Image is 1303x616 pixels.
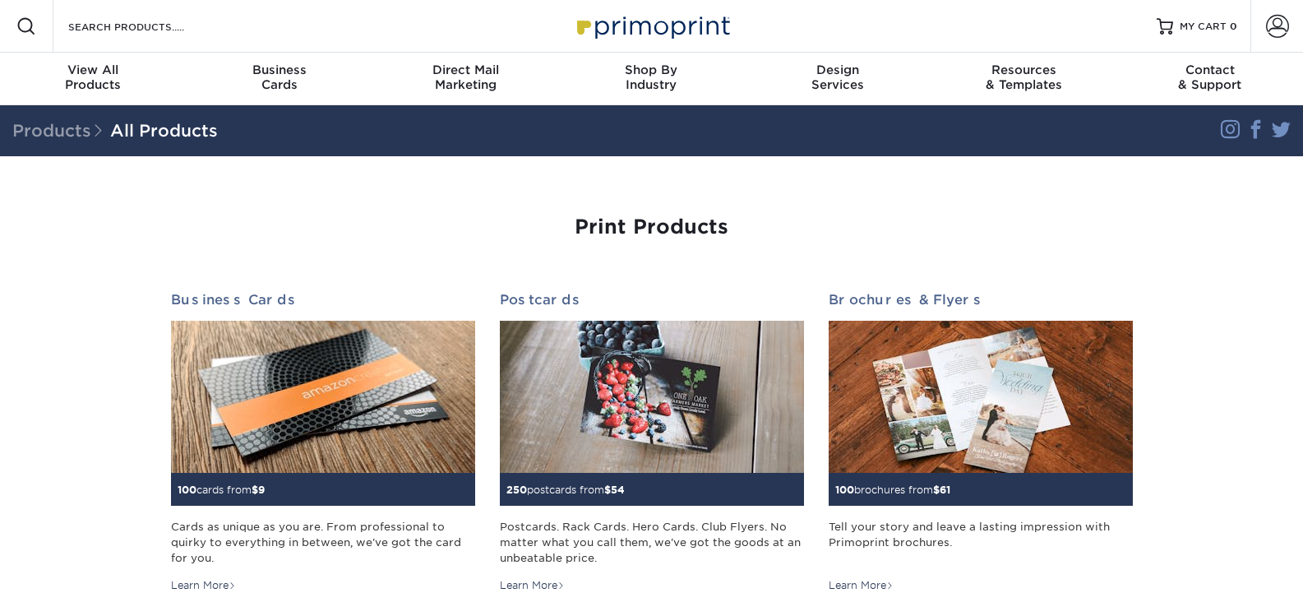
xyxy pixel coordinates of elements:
[1117,53,1303,105] a: Contact& Support
[829,292,1133,593] a: Brochures & Flyers 100brochures from$61 Tell your story and leave a lasting impression with Primo...
[931,53,1116,105] a: Resources& Templates
[506,484,527,496] span: 250
[171,292,475,308] h2: Business Cards
[829,578,894,593] div: Learn More
[500,578,565,593] div: Learn More
[506,484,625,496] small: postcards from
[940,484,950,496] span: 61
[171,215,1133,239] h1: Print Products
[835,484,854,496] span: 100
[745,63,931,77] span: Design
[372,63,558,77] span: Direct Mail
[171,519,475,567] div: Cards as unique as you are. From professional to quirky to everything in between, we've got the c...
[12,121,110,141] span: Products
[558,53,744,105] a: Shop ByIndustry
[186,63,372,92] div: Cards
[611,484,625,496] span: 54
[933,484,940,496] span: $
[186,63,372,77] span: Business
[372,53,558,105] a: Direct MailMarketing
[745,53,931,105] a: DesignServices
[178,484,196,496] span: 100
[258,484,265,496] span: 9
[604,484,611,496] span: $
[558,63,744,77] span: Shop By
[1180,20,1227,34] span: MY CART
[745,63,931,92] div: Services
[171,292,475,593] a: Business Cards 100cards from$9 Cards as unique as you are. From professional to quirky to everyth...
[178,484,265,496] small: cards from
[186,53,372,105] a: BusinessCards
[835,484,950,496] small: brochures from
[1230,21,1237,32] span: 0
[171,321,475,473] img: Business Cards
[500,292,804,593] a: Postcards 250postcards from$54 Postcards. Rack Cards. Hero Cards. Club Flyers. No matter what you...
[67,16,227,36] input: SEARCH PRODUCTS.....
[500,292,804,308] h2: Postcards
[829,321,1133,473] img: Brochures & Flyers
[829,519,1133,567] div: Tell your story and leave a lasting impression with Primoprint brochures.
[931,63,1116,77] span: Resources
[110,121,218,141] a: All Products
[829,292,1133,308] h2: Brochures & Flyers
[500,321,804,473] img: Postcards
[252,484,258,496] span: $
[500,519,804,567] div: Postcards. Rack Cards. Hero Cards. Club Flyers. No matter what you call them, we've got the goods...
[372,63,558,92] div: Marketing
[558,63,744,92] div: Industry
[171,578,236,593] div: Learn More
[1117,63,1303,77] span: Contact
[570,8,734,44] img: Primoprint
[931,63,1116,92] div: & Templates
[1117,63,1303,92] div: & Support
